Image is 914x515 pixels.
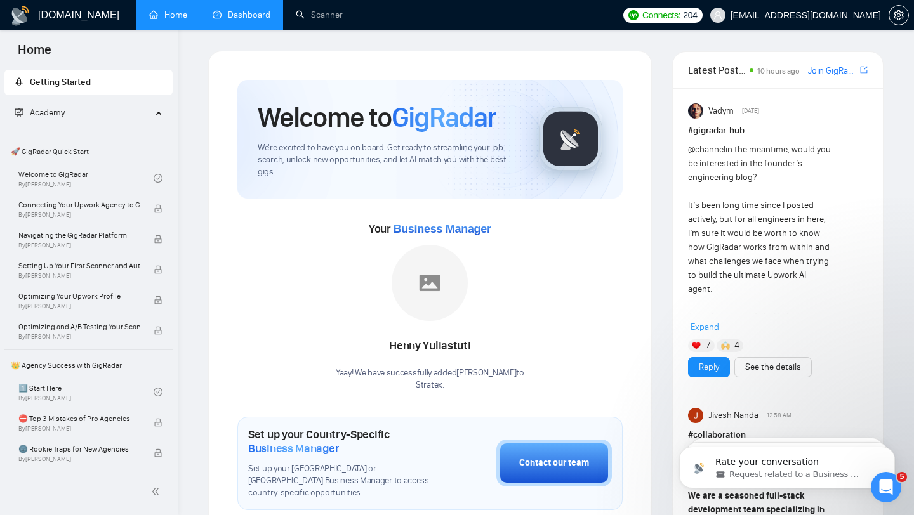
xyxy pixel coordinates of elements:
img: upwork-logo.png [628,10,639,20]
span: @channel [688,144,725,155]
span: Navigating the GigRadar Platform [18,229,140,242]
img: ❤️ [692,341,701,350]
span: Latest Posts from the GigRadar Community [688,62,746,78]
span: 🚀 GigRadar Quick Start [6,139,171,164]
span: Expand [691,322,719,332]
img: 🙌 [721,341,730,350]
span: By [PERSON_NAME] [18,455,140,463]
h1: Set up your Country-Specific [248,427,433,455]
button: Reply [688,357,730,377]
span: [DATE] [742,105,759,117]
a: 1️⃣ Start HereBy[PERSON_NAME] [18,378,154,406]
span: export [860,65,868,75]
span: Optimizing Your Upwork Profile [18,290,140,303]
img: logo [10,6,30,26]
span: 7 [706,339,710,352]
span: Academy [15,107,65,118]
span: 10 hours ago [757,67,800,75]
a: Welcome to GigRadarBy[PERSON_NAME] [18,164,154,192]
span: 5 [897,472,907,482]
span: rocket [15,77,23,86]
span: lock [154,418,162,427]
a: Reply [699,360,719,374]
div: Contact our team [519,456,589,470]
span: lock [154,204,162,213]
img: gigradar-logo.png [539,107,602,171]
span: lock [154,235,162,244]
span: Connecting Your Upwork Agency to GigRadar [18,199,140,211]
a: setting [889,10,909,20]
span: GigRadar [392,100,496,134]
span: Connects: [642,8,680,22]
span: fund-projection-screen [15,108,23,117]
span: setting [889,10,908,20]
span: lock [154,326,162,335]
a: searchScanner [296,10,343,20]
span: Optimizing and A/B Testing Your Scanner for Better Results [18,320,140,333]
a: Join GigRadar Slack Community [808,64,858,78]
span: 204 [683,8,697,22]
span: 🌚 Rookie Traps for New Agencies [18,443,140,455]
img: Vadym [688,103,703,119]
div: Henny Yuliastuti [336,336,524,357]
span: By [PERSON_NAME] [18,303,140,310]
h1: # gigradar-hub [688,124,868,138]
span: user [713,11,722,20]
a: dashboardDashboard [213,10,270,20]
a: homeHome [149,10,187,20]
button: Contact our team [496,440,612,486]
h1: Welcome to [258,100,496,134]
a: export [860,64,868,76]
span: Setting Up Your First Scanner and Auto-Bidder [18,259,140,272]
span: 👑 Agency Success with GigRadar [6,353,171,378]
span: By [PERSON_NAME] [18,333,140,341]
iframe: Intercom notifications message [660,420,914,509]
p: Stratex . [336,379,524,391]
div: Yaay! We have successfully added [PERSON_NAME] to [336,367,524,391]
span: Getting Started [30,77,91,88]
button: setting [889,5,909,25]
span: check-circle [154,388,162,396]
span: Business Manager [393,223,491,235]
span: We're excited to have you on board. Get ready to streamline your job search, unlock new opportuni... [258,142,519,178]
button: See the details [734,357,812,377]
span: By [PERSON_NAME] [18,425,140,433]
span: lock [154,296,162,304]
a: See the details [745,360,801,374]
span: Jivesh Nanda [708,408,758,422]
span: By [PERSON_NAME] [18,211,140,219]
span: Business Manager [248,441,339,455]
span: Set up your [GEOGRAPHIC_DATA] or [GEOGRAPHIC_DATA] Business Manager to access country-specific op... [248,463,433,499]
iframe: Intercom live chat [871,472,901,502]
img: placeholder.png [392,245,468,321]
span: Academy [30,107,65,118]
span: Your [369,222,491,236]
span: Vadym [708,104,734,118]
span: lock [154,448,162,457]
span: Home [8,41,62,67]
span: 12:58 AM [767,410,791,421]
span: By [PERSON_NAME] [18,272,140,280]
img: Jivesh Nanda [688,408,703,423]
span: ⛔ Top 3 Mistakes of Pro Agencies [18,412,140,425]
span: By [PERSON_NAME] [18,242,140,249]
span: lock [154,265,162,274]
span: double-left [151,485,164,498]
span: 4 [734,339,739,352]
span: check-circle [154,174,162,183]
li: Getting Started [4,70,173,95]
